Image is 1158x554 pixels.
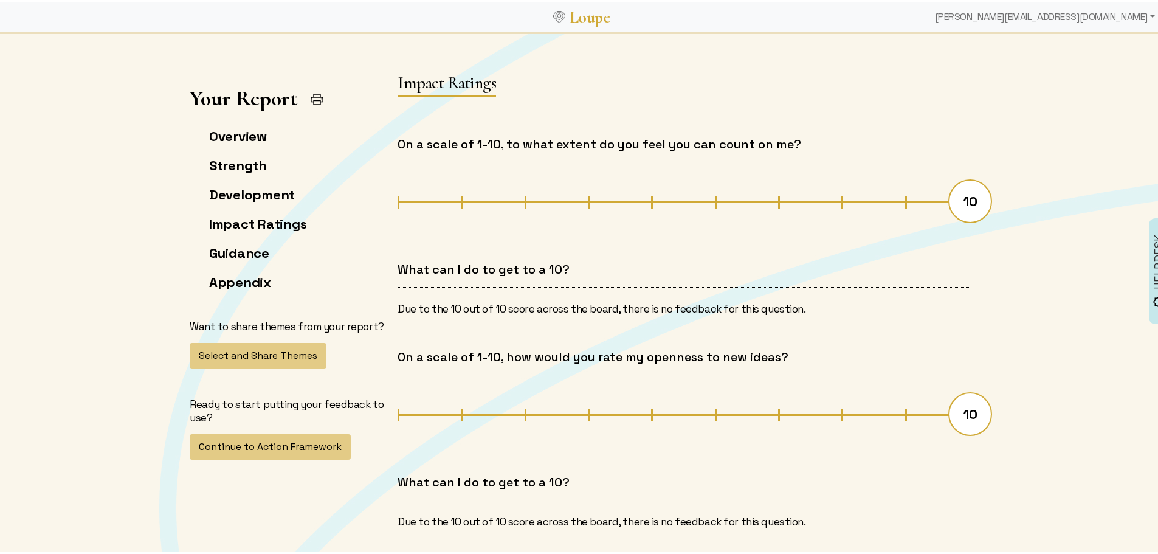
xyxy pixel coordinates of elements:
[948,177,992,221] div: 10
[398,260,970,275] h4: What can I do to get to a 10?
[553,9,565,21] img: Loupe Logo
[398,347,970,362] h4: On a scale of 1-10, how would you rate my openness to new ideas?
[398,70,496,91] h3: Impact Ratings
[305,85,329,109] button: Print Report
[565,4,614,26] a: Loupe
[398,134,970,150] h4: On a scale of 1-10, to what extent do you feel you can count on me?
[190,317,388,331] p: Want to share themes from your report?
[948,390,992,434] div: 10
[398,300,970,313] p: Due to the 10 out of 10 score across the board, there is no feedback for this question.
[209,242,269,259] a: Guidance
[190,83,388,457] app-left-page-nav: Your Report
[209,184,295,201] a: Development
[190,395,388,422] p: Ready to start putting your feedback to use?
[309,89,325,105] img: Print Icon
[398,513,970,526] p: Due to the 10 out of 10 score across the board, there is no feedback for this question.
[398,473,970,488] h4: What can I do to get to a 10?
[190,83,297,108] h1: Your Report
[190,432,351,457] button: Continue to Action Framework
[209,125,267,142] a: Overview
[209,154,267,171] a: Strength
[190,341,326,366] button: Select and Share Themes
[209,271,271,288] a: Appendix
[209,213,306,230] a: Impact Ratings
